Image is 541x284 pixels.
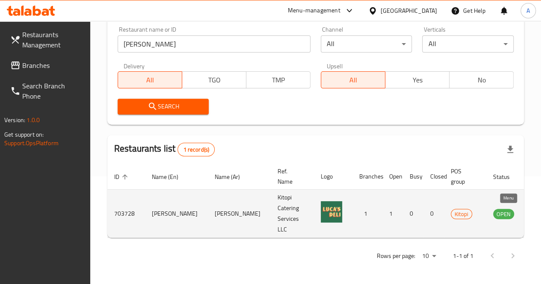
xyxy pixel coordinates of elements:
[453,251,473,261] p: 1-1 of 1
[288,6,340,16] div: Menu-management
[22,81,83,101] span: Search Branch Phone
[493,209,514,219] span: OPEN
[493,209,514,219] div: OPEN
[423,190,444,238] td: 0
[278,166,304,187] span: Ref. Name
[178,146,214,154] span: 1 record(s)
[124,101,202,112] span: Search
[449,71,514,88] button: No
[177,143,215,156] div: Total records count
[3,24,90,55] a: Restaurants Management
[403,164,423,190] th: Busy
[419,250,439,263] div: Rows per page:
[182,71,246,88] button: TGO
[250,74,307,86] span: TMP
[321,71,385,88] button: All
[22,29,83,50] span: Restaurants Management
[208,190,271,238] td: [PERSON_NAME]
[423,164,444,190] th: Closed
[382,164,403,190] th: Open
[381,6,437,15] div: [GEOGRAPHIC_DATA]
[3,55,90,76] a: Branches
[377,251,415,261] p: Rows per page:
[526,6,530,15] span: A
[403,190,423,238] td: 0
[114,172,130,182] span: ID
[118,71,182,88] button: All
[327,63,343,69] label: Upsell
[451,166,476,187] span: POS group
[4,114,25,126] span: Version:
[321,201,342,223] img: Lucas Deli
[4,129,44,140] span: Get support on:
[107,190,145,238] td: 703728
[215,172,251,182] span: Name (Ar)
[145,190,208,238] td: [PERSON_NAME]
[3,76,90,106] a: Search Branch Phone
[385,71,449,88] button: Yes
[352,190,382,238] td: 1
[271,190,314,238] td: Kitopi Catering Services LLC
[246,71,310,88] button: TMP
[321,35,412,53] div: All
[118,99,209,114] button: Search
[389,74,446,86] span: Yes
[152,172,189,182] span: Name (En)
[118,35,310,53] input: Search for restaurant name or ID..
[4,138,59,149] a: Support.OpsPlatform
[114,142,215,156] h2: Restaurants list
[314,164,352,190] th: Logo
[453,74,510,86] span: No
[382,190,403,238] td: 1
[451,209,472,219] span: Kitopi
[493,172,521,182] span: Status
[22,60,83,70] span: Branches
[186,74,243,86] span: TGO
[422,35,514,53] div: All
[121,74,179,86] span: All
[352,164,382,190] th: Branches
[325,74,382,86] span: All
[27,114,40,126] span: 1.0.0
[124,63,145,69] label: Delivery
